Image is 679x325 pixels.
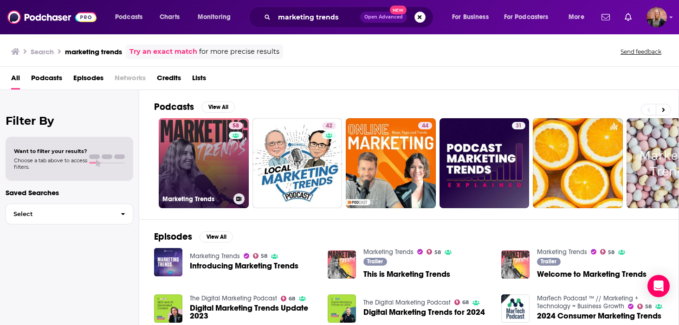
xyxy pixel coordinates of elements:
[422,121,428,131] span: 44
[154,231,192,242] h2: Episodes
[363,308,485,316] a: Digital Marketing Trends for 2024
[154,231,233,242] a: EpisodesView All
[261,254,267,258] span: 58
[647,7,667,27] span: Logged in as kara_new
[115,11,142,24] span: Podcasts
[233,121,239,131] span: 58
[434,250,441,255] span: 58
[160,11,180,24] span: Charts
[569,11,584,24] span: More
[289,297,295,301] span: 68
[154,10,185,25] a: Charts
[258,6,442,28] div: Search podcasts, credits, & more...
[608,250,614,255] span: 58
[454,300,469,305] a: 68
[598,9,614,25] a: Show notifications dropdown
[363,270,450,278] a: This is Marketing Trends
[274,10,360,25] input: Search podcasts, credits, & more...
[190,252,240,260] a: Marketing Trends
[6,204,133,224] button: Select
[501,294,530,323] img: 2024 Consumer Marketing Trends
[201,102,235,113] button: View All
[31,70,62,89] a: Podcasts
[162,195,230,203] h3: Marketing Trends
[427,249,441,255] a: 58
[364,15,403,19] span: Open Advanced
[363,299,451,306] a: The Digital Marketing Podcast
[154,101,194,113] h2: Podcasts
[446,10,500,25] button: open menu
[109,10,155,25] button: open menu
[647,7,667,27] img: User Profile
[192,70,206,89] a: Lists
[452,11,489,24] span: For Business
[6,188,133,197] p: Saved Searches
[537,270,647,278] a: Welcome to Marketing Trends
[328,294,356,323] img: Digital Marketing Trends for 2024
[562,10,596,25] button: open menu
[229,122,243,129] a: 58
[645,305,652,309] span: 58
[31,47,54,56] h3: Search
[418,122,432,129] a: 44
[537,294,638,310] a: MarTech Podcast ™ // Marketing + Technology = Business Growth
[541,259,556,264] span: Trailer
[537,248,587,256] a: Marketing Trends
[462,300,469,305] span: 68
[326,121,332,131] span: 42
[190,294,277,302] a: The Digital Marketing Podcast
[154,101,235,113] a: PodcastsView All
[328,250,356,279] img: This is Marketing Trends
[512,122,525,129] a: 31
[498,10,562,25] button: open menu
[504,11,549,24] span: For Podcasters
[129,46,197,57] a: Try an exact match
[11,70,20,89] a: All
[363,248,414,256] a: Marketing Trends
[191,10,243,25] button: open menu
[115,70,146,89] span: Networks
[14,157,87,170] span: Choose a tab above to access filters.
[360,12,407,23] button: Open AdvancedNew
[618,48,664,56] button: Send feedback
[190,304,317,320] a: Digital Marketing Trends Update 2023
[199,46,279,57] span: for more precise results
[7,8,97,26] img: Podchaser - Follow, Share and Rate Podcasts
[154,248,182,276] a: Introducing Marketing Trends
[647,275,670,297] div: Open Intercom Messenger
[253,253,268,259] a: 58
[73,70,103,89] a: Episodes
[440,118,530,208] a: 31
[346,118,436,208] a: 44
[200,231,233,242] button: View All
[537,312,661,320] a: 2024 Consumer Marketing Trends
[281,296,296,301] a: 68
[154,294,182,323] img: Digital Marketing Trends Update 2023
[14,148,87,154] span: Want to filter your results?
[65,47,122,56] h3: marketing trends
[367,259,383,264] span: Trailer
[390,6,407,14] span: New
[198,11,231,24] span: Monitoring
[159,118,249,208] a: 58Marketing Trends
[501,250,530,279] a: Welcome to Marketing Trends
[322,122,336,129] a: 42
[190,262,298,270] a: Introducing Marketing Trends
[600,249,615,255] a: 58
[6,114,133,127] h2: Filter By
[647,7,667,27] button: Show profile menu
[157,70,181,89] span: Credits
